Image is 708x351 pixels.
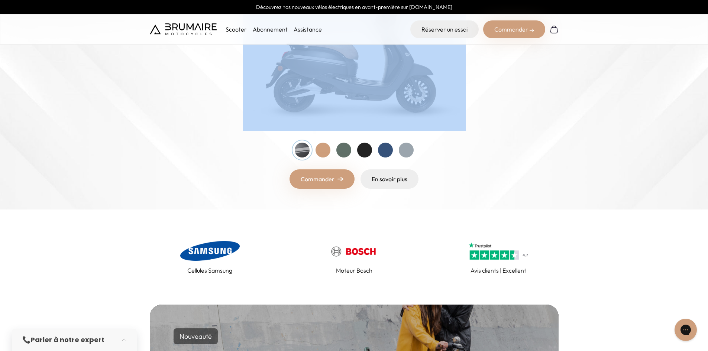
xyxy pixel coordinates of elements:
[671,316,701,344] iframe: Gorgias live chat messenger
[294,26,322,33] a: Assistance
[471,266,526,275] p: Avis clients | Excellent
[174,328,218,344] p: Nouveauté
[337,177,343,181] img: right-arrow.png
[294,239,414,275] a: Moteur Bosch
[410,20,479,38] a: Réserver un essai
[187,266,232,275] p: Cellules Samsung
[336,266,372,275] p: Moteur Bosch
[550,25,559,34] img: Panier
[226,25,247,34] p: Scooter
[438,239,559,275] a: Avis clients | Excellent
[530,28,534,33] img: right-arrow-2.png
[253,26,288,33] a: Abonnement
[150,23,217,35] img: Brumaire Motocycles
[361,169,418,189] a: En savoir plus
[483,20,545,38] div: Commander
[290,169,355,189] a: Commander
[150,239,270,275] a: Cellules Samsung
